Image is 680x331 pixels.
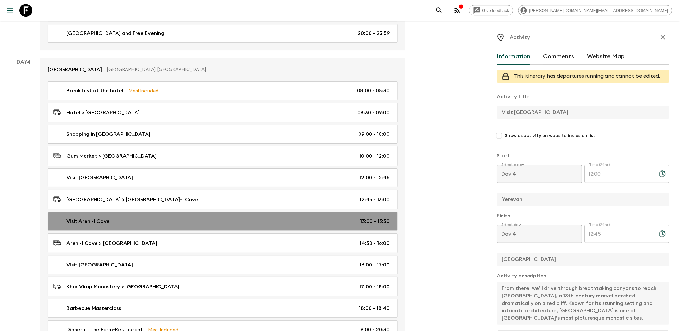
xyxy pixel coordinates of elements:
a: [GEOGRAPHIC_DATA] > [GEOGRAPHIC_DATA]-1 Cave12:45 - 13:00 [48,190,398,209]
p: 18:00 - 18:40 [359,305,390,312]
a: Barbecue Masterclass18:00 - 18:40 [48,299,398,318]
p: 16:00 - 17:00 [360,261,390,269]
input: hh:mm [585,165,654,183]
p: 20:00 - 23:59 [358,29,390,37]
a: Visit [GEOGRAPHIC_DATA]12:00 - 12:45 [48,168,398,187]
a: Hotel > [GEOGRAPHIC_DATA]08:30 - 09:00 [48,103,398,122]
p: 14:30 - 16:00 [360,239,390,247]
p: Hotel > [GEOGRAPHIC_DATA] [66,109,140,116]
p: Shopping in [GEOGRAPHIC_DATA] [66,130,150,138]
a: Visit Areni-1 Cave13:00 - 13:30 [48,212,398,231]
p: 10:00 - 12:00 [359,152,390,160]
p: 17:00 - 18:00 [359,283,390,291]
p: Activity Title [497,93,670,101]
p: Visit [GEOGRAPHIC_DATA] [66,174,133,182]
a: Gum Market > [GEOGRAPHIC_DATA]10:00 - 12:00 [48,146,398,166]
textarea: From there, we’ll drive through breathtaking canyons to reach [GEOGRAPHIC_DATA], a 13th-century m... [497,282,665,325]
label: Select a day [502,162,524,167]
button: Website Map [587,49,625,65]
p: 09:00 - 10:00 [358,130,390,138]
a: Shopping in [GEOGRAPHIC_DATA]09:00 - 10:00 [48,125,398,144]
p: 08:30 - 09:00 [357,109,390,116]
p: Meal Included [128,87,158,94]
p: [GEOGRAPHIC_DATA] and Free Evening [66,29,164,37]
p: 08:00 - 08:30 [357,87,390,95]
label: Time (24hr) [589,162,610,167]
p: 12:45 - 13:00 [360,196,390,204]
div: [PERSON_NAME][DOMAIN_NAME][EMAIL_ADDRESS][DOMAIN_NAME] [518,5,672,15]
p: Visit [GEOGRAPHIC_DATA] [66,261,133,269]
a: [GEOGRAPHIC_DATA][GEOGRAPHIC_DATA], [GEOGRAPHIC_DATA] [40,58,405,81]
a: Areni-1 Cave > [GEOGRAPHIC_DATA]14:30 - 16:00 [48,233,398,253]
p: Barbecue Masterclass [66,305,121,312]
a: Breakfast at the hotelMeal Included08:00 - 08:30 [48,81,398,100]
label: Time (24hr) [589,222,610,227]
p: Start [497,152,670,160]
p: Finish [497,212,670,220]
p: Visit Areni-1 Cave [66,217,110,225]
span: This itinerary has departures running and cannot be edited. [514,74,660,79]
button: search adventures [433,4,446,17]
p: [GEOGRAPHIC_DATA], [GEOGRAPHIC_DATA] [107,66,392,73]
p: 13:00 - 13:30 [360,217,390,225]
a: Give feedback [469,5,513,15]
p: Breakfast at the hotel [66,87,123,95]
a: [GEOGRAPHIC_DATA] and Free Evening20:00 - 23:59 [48,24,398,43]
button: Information [497,49,531,65]
p: Areni-1 Cave > [GEOGRAPHIC_DATA] [66,239,157,247]
span: Give feedback [479,8,513,13]
p: [GEOGRAPHIC_DATA] [48,66,102,74]
p: Activity description [497,272,670,280]
button: Comments [543,49,574,65]
p: [GEOGRAPHIC_DATA] > [GEOGRAPHIC_DATA]-1 Cave [66,196,198,204]
span: Show as activity on website inclusion list [505,133,595,139]
a: Khor Virap Monastery > [GEOGRAPHIC_DATA]17:00 - 18:00 [48,277,398,296]
a: Visit [GEOGRAPHIC_DATA]16:00 - 17:00 [48,256,398,274]
p: Gum Market > [GEOGRAPHIC_DATA] [66,152,157,160]
p: Activity [510,34,530,41]
button: menu [4,4,17,17]
p: 12:00 - 12:45 [359,174,390,182]
p: Day 4 [8,58,40,66]
span: [PERSON_NAME][DOMAIN_NAME][EMAIL_ADDRESS][DOMAIN_NAME] [526,8,672,13]
input: hh:mm [585,225,654,243]
p: Khor Virap Monastery > [GEOGRAPHIC_DATA] [66,283,179,291]
label: Select day [502,222,521,227]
